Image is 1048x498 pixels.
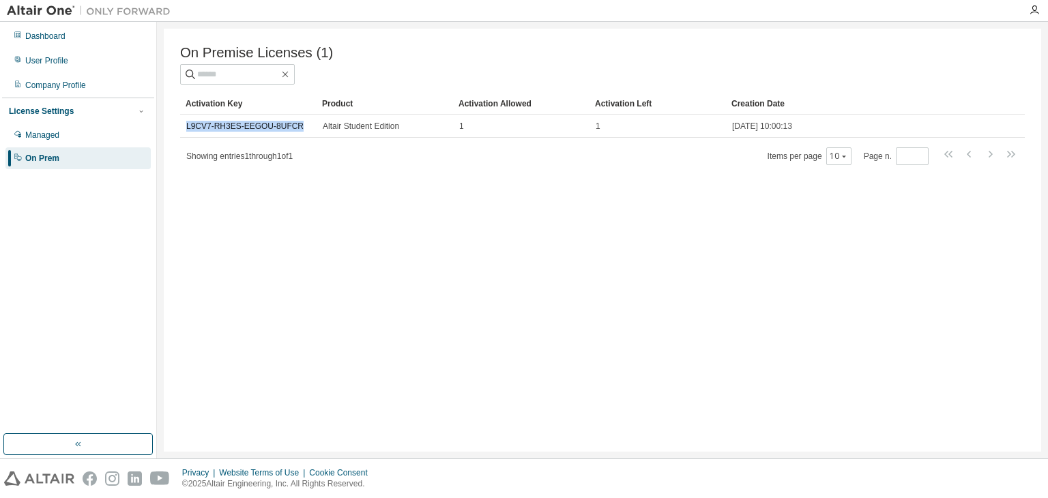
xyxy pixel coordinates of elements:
div: Cookie Consent [309,467,375,478]
img: linkedin.svg [128,471,142,486]
span: [DATE] 10:00:13 [732,121,792,132]
p: © 2025 Altair Engineering, Inc. All Rights Reserved. [182,478,376,490]
div: Privacy [182,467,219,478]
img: youtube.svg [150,471,170,486]
div: Managed [25,130,59,141]
div: Dashboard [25,31,65,42]
div: On Prem [25,153,59,164]
div: Website Terms of Use [219,467,309,478]
img: altair_logo.svg [4,471,74,486]
span: Items per page [768,147,851,165]
span: 1 [459,121,464,132]
span: Showing entries 1 through 1 of 1 [186,151,293,161]
button: 10 [830,151,848,162]
span: Altair Student Edition [323,121,399,132]
div: User Profile [25,55,68,66]
div: Product [322,93,448,115]
img: Altair One [7,4,177,18]
div: Creation Date [731,93,965,115]
div: Activation Key [186,93,311,115]
span: Page n. [864,147,929,165]
img: facebook.svg [83,471,97,486]
div: License Settings [9,106,74,117]
div: Activation Left [595,93,720,115]
div: Company Profile [25,80,86,91]
div: Activation Allowed [458,93,584,115]
a: L9CV7-RH3ES-EEGOU-8UFCR [186,121,304,131]
span: 1 [596,121,600,132]
span: On Premise Licenses (1) [180,45,333,61]
img: instagram.svg [105,471,119,486]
